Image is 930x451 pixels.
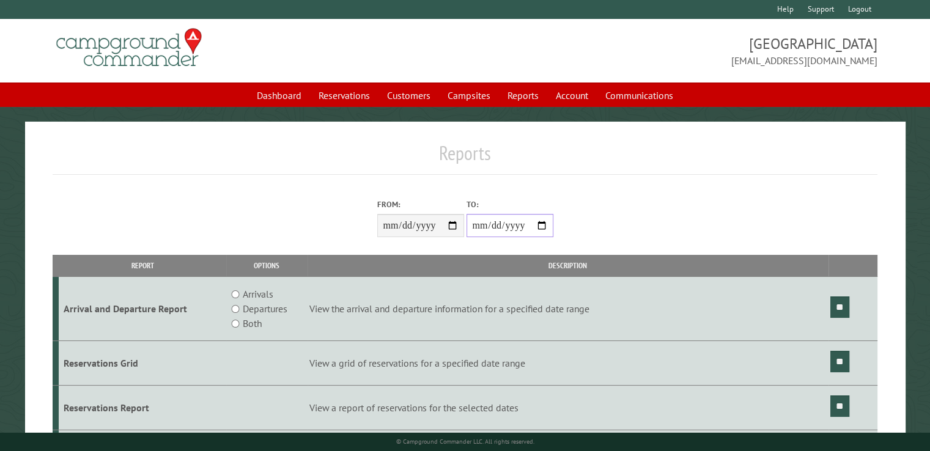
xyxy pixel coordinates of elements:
a: Customers [380,84,438,107]
a: Campsites [440,84,498,107]
td: View the arrival and departure information for a specified date range [308,277,829,341]
label: Arrivals [243,287,273,301]
label: Both [243,316,262,331]
h1: Reports [53,141,877,175]
th: Options [226,255,308,276]
td: Reservations Report [59,385,226,430]
a: Account [548,84,596,107]
td: View a grid of reservations for a specified date range [308,341,829,386]
td: Arrival and Departure Report [59,277,226,341]
th: Report [59,255,226,276]
th: Description [308,255,829,276]
small: © Campground Commander LLC. All rights reserved. [396,438,534,446]
img: Campground Commander [53,24,205,71]
a: Reports [500,84,546,107]
a: Communications [598,84,681,107]
span: [GEOGRAPHIC_DATA] [EMAIL_ADDRESS][DOMAIN_NAME] [465,34,877,68]
label: From: [377,199,464,210]
td: View a report of reservations for the selected dates [308,385,829,430]
label: Departures [243,301,287,316]
a: Dashboard [249,84,309,107]
td: Reservations Grid [59,341,226,386]
a: Reservations [311,84,377,107]
label: To: [467,199,553,210]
